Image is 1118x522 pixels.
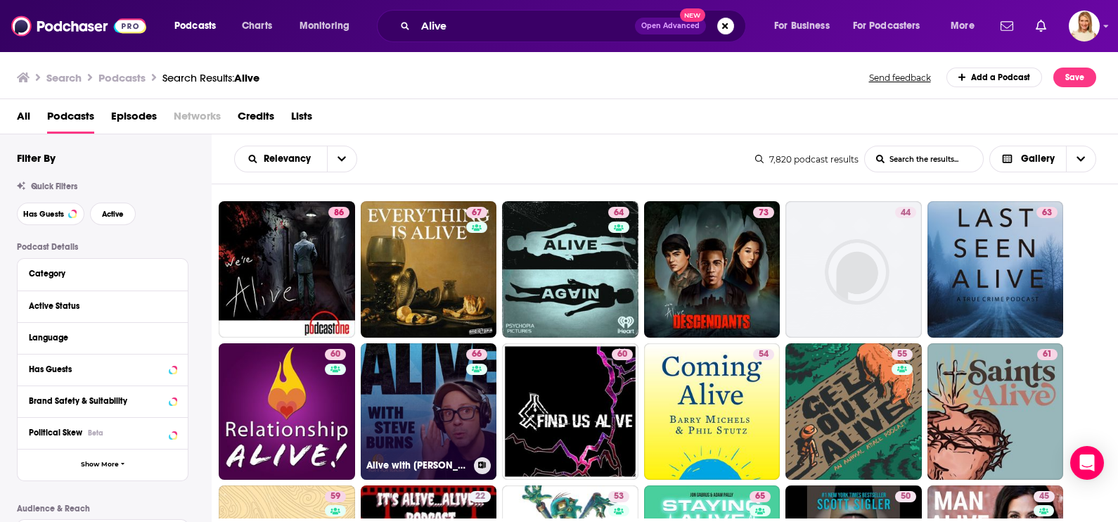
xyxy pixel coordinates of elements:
p: Audience & Reach [17,504,188,514]
span: 64 [614,206,624,220]
span: Gallery [1021,154,1055,164]
a: 64 [608,207,629,218]
a: 63 [1036,207,1058,218]
img: User Profile [1069,11,1100,42]
a: Show notifications dropdown [1030,14,1052,38]
span: 54 [759,348,769,362]
span: Podcasts [174,16,216,36]
button: Active Status [29,297,176,314]
a: 86 [219,201,355,338]
a: 60 [219,343,355,480]
span: Open Advanced [641,23,700,30]
div: Active Status [29,301,167,311]
span: 60 [617,348,627,362]
a: Add a Podcast [946,68,1043,87]
span: Alive [234,71,259,84]
button: open menu [941,15,992,37]
div: Category [29,269,167,279]
button: Save [1053,68,1096,87]
a: 60 [325,349,346,360]
div: Language [29,333,167,343]
a: 55 [892,349,913,360]
h3: Search [46,71,82,84]
a: 64 [502,201,638,338]
button: open menu [327,146,356,172]
span: 63 [1042,206,1052,220]
span: 86 [334,206,344,220]
a: 60 [612,349,633,360]
button: Category [29,265,176,282]
button: Has Guests [29,360,176,378]
a: Credits [238,105,274,134]
span: 53 [614,490,624,504]
a: 67 [466,207,487,218]
a: 61 [927,343,1064,480]
a: 59 [325,491,346,502]
div: Has Guests [29,364,165,374]
button: Active [90,203,136,225]
button: Show profile menu [1069,11,1100,42]
a: 55 [785,343,922,480]
span: 55 [897,348,907,362]
button: open menu [290,15,368,37]
a: 67 [361,201,497,338]
span: 22 [475,490,485,504]
a: Podcasts [47,105,94,134]
span: Political Skew [29,428,82,438]
span: 59 [330,490,340,504]
a: 73 [644,201,780,338]
a: 61 [1037,349,1058,360]
div: Brand Safety & Suitability [29,396,165,406]
div: Search Results: [162,71,259,84]
a: Episodes [111,105,157,134]
a: Search Results:Alive [162,71,259,84]
span: Networks [174,105,221,134]
span: Monitoring [300,16,349,36]
button: Open AdvancedNew [635,18,706,34]
button: Has Guests [17,203,84,225]
span: 45 [1039,490,1049,504]
span: Active [102,210,124,218]
button: open menu [165,15,234,37]
span: 50 [901,490,911,504]
button: open menu [764,15,847,37]
h2: Choose List sort [234,146,357,172]
div: Beta [88,428,103,438]
a: 45 [1034,491,1055,502]
a: Lists [291,105,312,134]
span: Relevancy [264,154,316,164]
img: Podchaser - Follow, Share and Rate Podcasts [11,13,146,39]
a: All [17,105,30,134]
a: 66Alive with [PERSON_NAME] [361,343,497,480]
span: For Business [774,16,830,36]
a: 50 [895,491,916,502]
div: Search podcasts, credits, & more... [390,10,759,42]
span: Has Guests [23,210,64,218]
button: open menu [235,154,327,164]
a: 66 [466,349,487,360]
button: Brand Safety & Suitability [29,392,176,409]
span: Quick Filters [31,182,77,191]
a: 60 [502,343,638,480]
div: Open Intercom Messenger [1070,446,1104,480]
a: 44 [785,201,922,338]
a: 54 [644,343,780,480]
a: Charts [233,15,281,37]
p: Podcast Details [17,242,188,252]
button: Political SkewBeta [29,424,176,441]
button: Language [29,329,176,346]
a: 53 [608,491,629,502]
span: New [680,8,705,22]
a: 22 [470,491,491,502]
span: 65 [755,490,765,504]
span: 73 [759,206,769,220]
span: Logged in as leannebush [1069,11,1100,42]
span: More [951,16,975,36]
button: Show More [18,449,188,480]
span: 66 [472,348,482,362]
